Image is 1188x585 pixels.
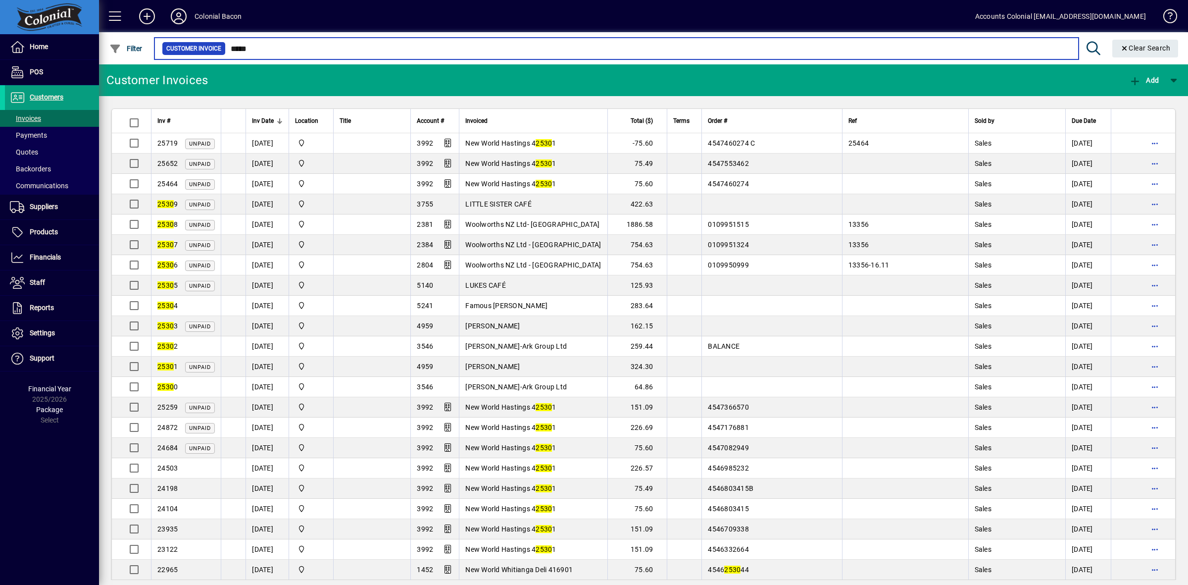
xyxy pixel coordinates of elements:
[465,363,520,371] span: [PERSON_NAME]
[848,115,857,126] span: Ref
[465,281,506,289] span: LUKES CAFÉ
[614,115,662,126] div: Total ($)
[295,361,327,372] span: Provida
[157,241,178,249] span: 7
[252,115,274,126] span: Inv Date
[246,154,289,174] td: [DATE]
[157,444,178,452] span: 24684
[975,139,991,147] span: Sales
[246,418,289,438] td: [DATE]
[417,464,433,472] span: 3992
[30,68,43,76] span: POS
[417,505,433,513] span: 3992
[157,322,174,330] em: 2530
[295,219,327,230] span: Provida
[417,444,433,452] span: 3992
[1065,397,1111,418] td: [DATE]
[465,403,556,411] span: New World Hastings 4 1
[1065,479,1111,499] td: [DATE]
[465,444,556,452] span: New World Hastings 4 1
[1065,133,1111,154] td: [DATE]
[708,444,749,452] span: 4547082949
[295,300,327,311] span: Provida
[1065,174,1111,194] td: [DATE]
[246,235,289,255] td: [DATE]
[1147,216,1163,232] button: More options
[417,281,433,289] span: 5140
[189,323,211,330] span: Unpaid
[536,484,552,492] em: 2530
[157,115,170,126] span: Inv #
[36,406,63,414] span: Package
[189,405,211,411] span: Unpaid
[1147,541,1163,557] button: More options
[246,255,289,275] td: [DATE]
[975,484,991,492] span: Sales
[295,341,327,352] span: Colonial Bacon
[465,220,599,228] span: Woolworths NZ Ltd- [GEOGRAPHIC_DATA]
[163,7,195,25] button: Profile
[465,525,556,533] span: New World Hastings 4 1
[1065,357,1111,377] td: [DATE]
[417,525,433,533] span: 3992
[295,463,327,474] span: Provida
[157,261,174,269] em: 2530
[465,241,601,249] span: Woolworths NZ Ltd - [GEOGRAPHIC_DATA]
[30,228,58,236] span: Products
[465,115,601,126] div: Invoiced
[1065,519,1111,539] td: [DATE]
[417,200,433,208] span: 3755
[975,200,991,208] span: Sales
[1065,418,1111,438] td: [DATE]
[607,255,667,275] td: 754.63
[417,261,433,269] span: 2804
[109,45,143,53] span: Filter
[1065,296,1111,316] td: [DATE]
[708,525,749,533] span: 4546709338
[189,202,211,208] span: Unpaid
[465,200,532,208] span: LITTLE SISTER CAFÉ
[246,438,289,458] td: [DATE]
[848,220,869,228] span: 13356
[5,321,99,346] a: Settings
[1147,318,1163,334] button: More options
[246,174,289,194] td: [DATE]
[975,525,991,533] span: Sales
[246,479,289,499] td: [DATE]
[157,261,178,269] span: 6
[417,115,453,126] div: Account #
[465,464,556,472] span: New World Hastings 4 1
[1147,440,1163,456] button: More options
[975,424,991,431] span: Sales
[607,377,667,397] td: 64.86
[607,316,667,336] td: 162.15
[189,445,211,452] span: Unpaid
[417,115,444,126] span: Account #
[246,194,289,214] td: [DATE]
[295,115,327,126] div: Location
[1065,316,1111,336] td: [DATE]
[607,418,667,438] td: 226.69
[10,114,41,122] span: Invoices
[975,241,991,249] span: Sales
[607,194,667,214] td: 422.63
[708,403,749,411] span: 4547366570
[1072,115,1096,126] span: Due Date
[975,8,1146,24] div: Accounts Colonial [EMAIL_ADDRESS][DOMAIN_NAME]
[673,115,690,126] span: Terms
[1065,214,1111,235] td: [DATE]
[157,363,178,371] span: 1
[1147,277,1163,293] button: More options
[536,160,552,167] em: 2530
[607,174,667,194] td: 75.60
[975,505,991,513] span: Sales
[536,139,552,147] em: 2530
[848,139,869,147] span: 25464
[189,242,211,249] span: Unpaid
[295,280,327,291] span: Provida
[607,357,667,377] td: 324.30
[708,505,749,513] span: 4546803415
[295,381,327,392] span: Provida
[708,342,740,350] span: BALANCE
[975,180,991,188] span: Sales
